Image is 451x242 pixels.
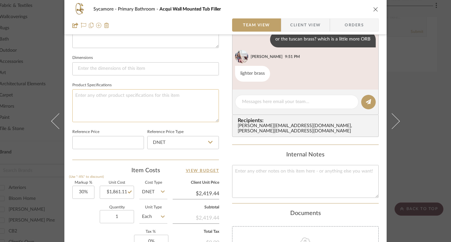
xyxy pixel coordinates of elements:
span: Primary Bathroom [118,7,159,12]
label: Reference Price Type [147,130,184,134]
label: Quantity [100,206,134,209]
div: [PERSON_NAME][EMAIL_ADDRESS][DOMAIN_NAME] , [PERSON_NAME][EMAIL_ADDRESS][DOMAIN_NAME] [238,123,376,134]
div: [PERSON_NAME] [251,54,283,60]
div: Internal Notes [232,151,379,159]
div: or the tuscan brass? which is a little more ORB [270,32,376,47]
label: Cost Type [139,181,167,184]
div: Documents [232,210,379,217]
button: close [373,6,379,12]
div: $2,419.44 [173,211,219,223]
label: Product Specifications [72,84,112,87]
div: Item Costs [72,167,219,175]
label: Unit Cost [100,181,134,184]
span: Client View [290,18,321,32]
a: View Budget [186,167,219,175]
label: Unit Type [139,206,167,209]
label: Markup % [72,181,94,184]
img: 443c1879-fc31-41c6-898d-8c8e9b8df45c.jpg [235,50,248,63]
label: Dimensions [72,56,93,60]
span: Acqui Wall Mounted Tub Filler [159,7,221,12]
img: 8fd37827-dd67-4c02-a81c-49eb459455f0_48x40.jpg [72,3,88,16]
label: Tax % [134,230,167,233]
div: 9:51 PM [285,54,300,60]
input: Enter the dimensions of this item [72,62,219,75]
span: Sycamore [93,7,118,12]
span: Orders [337,18,371,32]
img: Remove from project [104,23,109,28]
label: Client Unit Price [173,181,219,184]
label: Subtotal [173,206,219,209]
label: Total Tax [173,230,219,233]
span: Recipients: [238,118,376,123]
div: lighter brass [235,66,270,82]
span: Team View [243,18,270,32]
label: Reference Price [72,130,99,134]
